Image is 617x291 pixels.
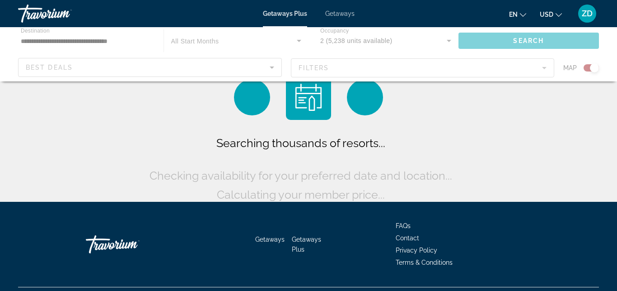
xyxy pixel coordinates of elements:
span: Checking availability for your preferred date and location... [150,169,452,182]
span: USD [540,11,553,18]
button: Change language [509,8,526,21]
button: Change currency [540,8,562,21]
a: Privacy Policy [396,247,437,254]
a: Getaways Plus [263,10,307,17]
a: Contact [396,234,419,242]
a: Travorium [18,2,108,25]
a: Travorium [86,231,176,258]
button: User Menu [575,4,599,23]
a: Terms & Conditions [396,259,453,266]
span: Calculating your member price... [217,188,385,201]
span: en [509,11,518,18]
a: Getaways [255,236,285,243]
a: Getaways Plus [292,236,321,253]
a: Getaways [325,10,355,17]
span: ZD [582,9,593,18]
span: Searching thousands of resorts... [216,136,385,150]
a: FAQs [396,222,411,229]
